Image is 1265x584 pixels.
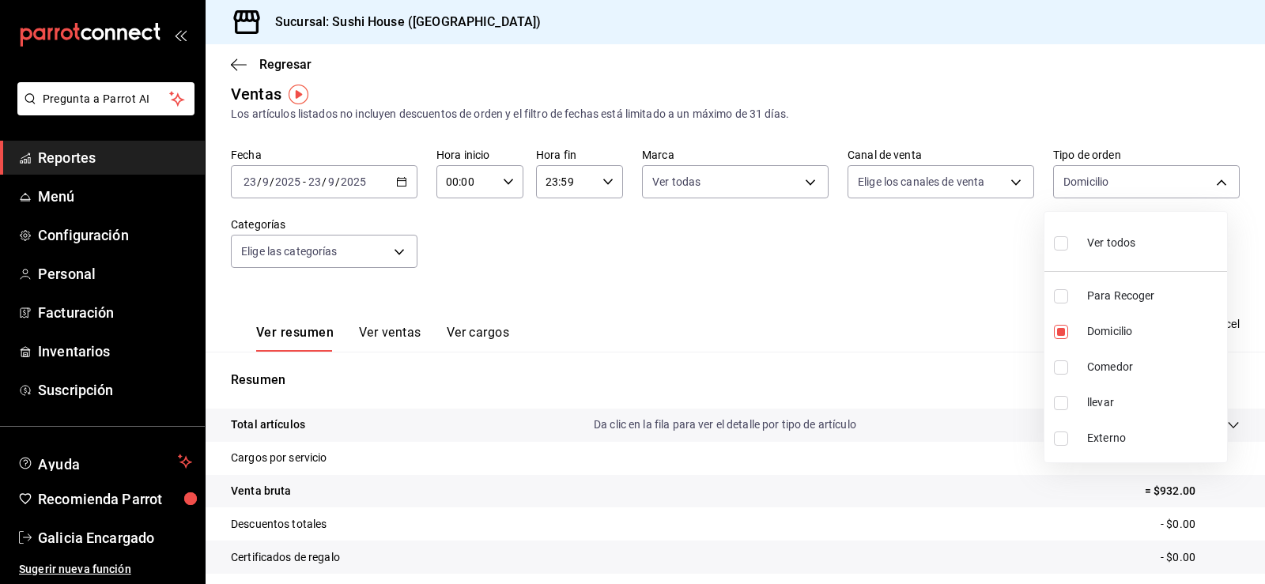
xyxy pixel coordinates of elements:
span: Domicilio [1087,323,1221,340]
span: Externo [1087,430,1221,446]
span: Para Recoger [1087,288,1221,304]
span: llevar [1087,394,1221,411]
span: Comedor [1087,359,1221,375]
img: Tooltip marker [289,85,308,104]
span: Ver todos [1087,235,1135,251]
